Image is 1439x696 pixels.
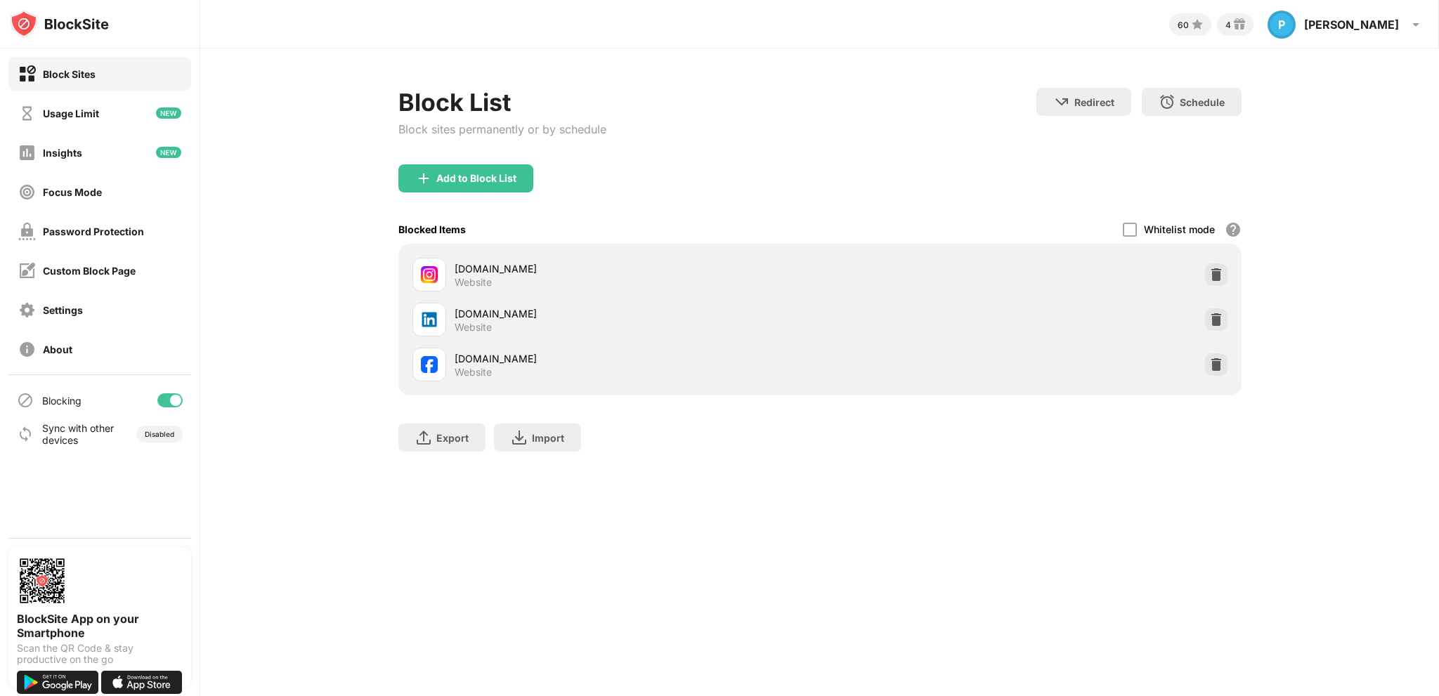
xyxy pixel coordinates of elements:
[17,556,67,606] img: options-page-qr-code.png
[156,147,181,158] img: new-icon.svg
[455,276,492,289] div: Website
[43,68,96,80] div: Block Sites
[43,225,144,237] div: Password Protection
[455,261,820,276] div: [DOMAIN_NAME]
[1144,223,1215,235] div: Whitelist mode
[398,88,606,117] div: Block List
[43,107,99,119] div: Usage Limit
[1180,96,1225,108] div: Schedule
[10,10,109,38] img: logo-blocksite.svg
[17,671,98,694] img: get-it-on-google-play.svg
[17,426,34,442] img: sync-icon.svg
[398,122,606,136] div: Block sites permanently or by schedule
[43,265,136,277] div: Custom Block Page
[17,612,183,640] div: BlockSite App on your Smartphone
[455,366,492,379] div: Website
[43,186,102,198] div: Focus Mode
[1231,16,1248,33] img: reward-small.svg
[436,432,469,444] div: Export
[101,671,183,694] img: download-on-the-app-store.svg
[436,173,516,184] div: Add to Block List
[1268,11,1296,39] div: P
[1225,20,1231,30] div: 4
[1178,20,1189,30] div: 60
[1304,18,1399,32] div: [PERSON_NAME]
[18,341,36,358] img: about-off.svg
[455,306,820,321] div: [DOMAIN_NAME]
[1074,96,1114,108] div: Redirect
[421,356,438,373] img: favicons
[43,147,82,159] div: Insights
[17,392,34,409] img: blocking-icon.svg
[18,144,36,162] img: insights-off.svg
[17,643,183,665] div: Scan the QR Code & stay productive on the go
[532,432,564,444] div: Import
[18,183,36,201] img: focus-off.svg
[398,223,466,235] div: Blocked Items
[455,321,492,334] div: Website
[42,422,115,446] div: Sync with other devices
[455,351,820,366] div: [DOMAIN_NAME]
[421,266,438,283] img: favicons
[18,262,36,280] img: customize-block-page-off.svg
[18,105,36,122] img: time-usage-off.svg
[156,107,181,119] img: new-icon.svg
[42,395,82,407] div: Blocking
[145,430,174,438] div: Disabled
[43,343,72,355] div: About
[421,311,438,328] img: favicons
[18,301,36,319] img: settings-off.svg
[18,223,36,240] img: password-protection-off.svg
[1189,16,1206,33] img: points-small.svg
[18,65,36,83] img: block-on.svg
[43,304,83,316] div: Settings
